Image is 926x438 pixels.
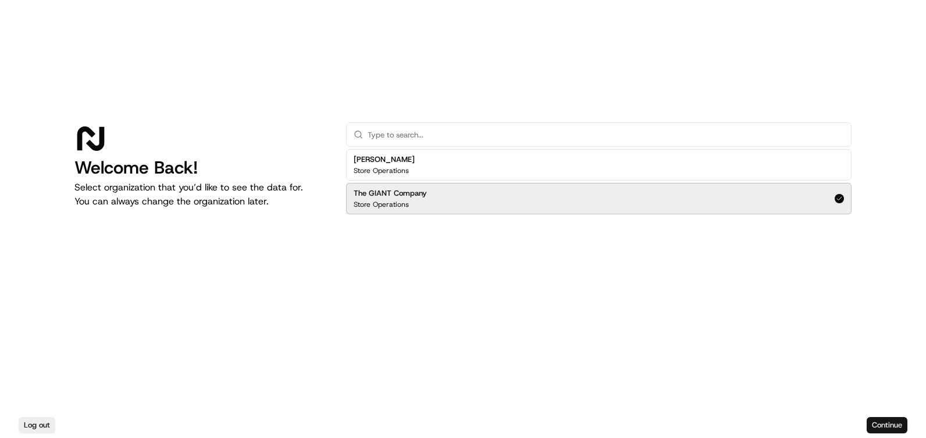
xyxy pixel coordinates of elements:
p: Store Operations [354,200,409,209]
p: Store Operations [354,166,409,175]
h2: [PERSON_NAME] [354,154,415,165]
div: Suggestions [346,147,852,217]
button: Log out [19,417,55,433]
button: Continue [867,417,907,433]
h1: Welcome Back! [74,157,327,178]
p: Select organization that you’d like to see the data for. You can always change the organization l... [74,181,327,209]
h2: The GIANT Company [354,188,427,199]
input: Type to search... [368,123,844,146]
